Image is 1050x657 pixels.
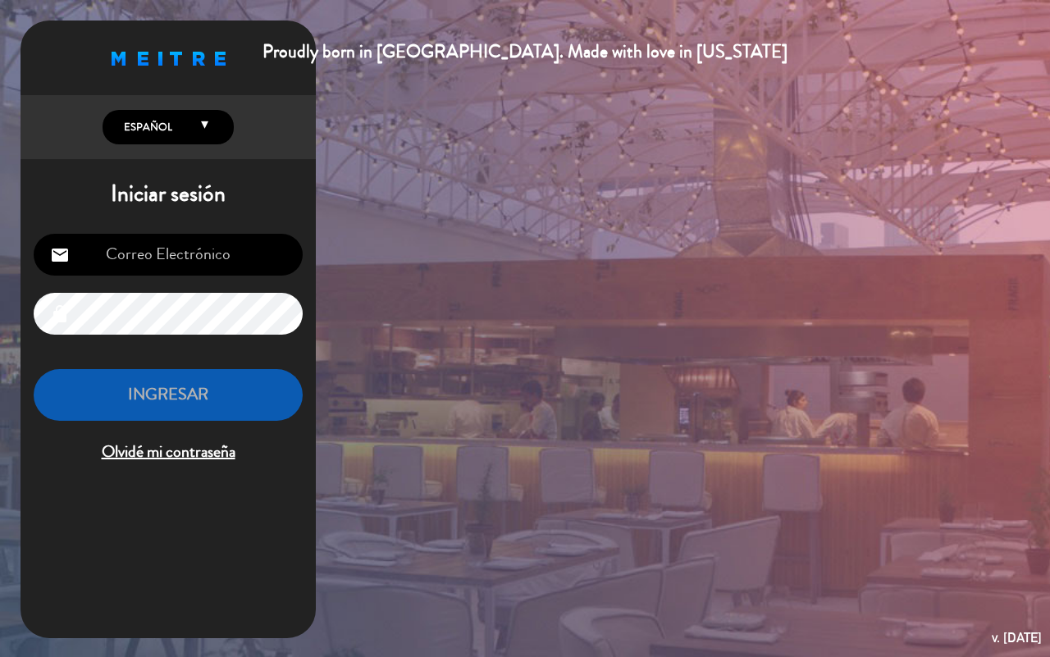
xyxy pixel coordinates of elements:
h1: Iniciar sesión [21,180,316,208]
div: v. [DATE] [992,627,1042,649]
i: email [50,245,70,265]
span: Olvidé mi contraseña [34,439,303,466]
i: lock [50,304,70,324]
button: INGRESAR [34,369,303,421]
input: Correo Electrónico [34,234,303,276]
span: Español [120,119,172,135]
